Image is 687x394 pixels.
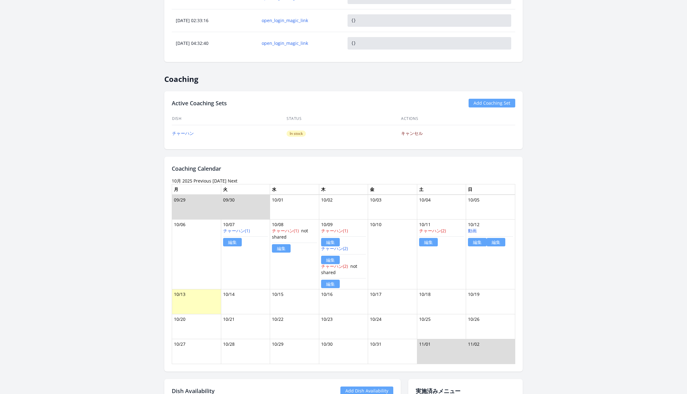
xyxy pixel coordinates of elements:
[262,40,339,46] a: open_login_magic_link
[417,195,466,220] td: 10/04
[321,263,348,269] a: チャーハン(2)
[270,220,319,289] td: 10/08
[228,178,237,184] a: Next
[221,195,270,220] td: 09/30
[466,195,515,220] td: 10/05
[321,263,357,275] span: not shared
[319,220,368,289] td: 10/09
[287,131,306,137] span: In stock
[466,289,515,314] td: 10/19
[172,130,194,136] a: チャーハン
[321,280,340,288] a: 編集
[368,220,417,289] td: 10/10
[286,112,401,125] th: Status
[172,289,221,314] td: 10/13
[213,178,227,184] a: [DATE]
[401,112,515,125] th: Actions
[272,228,308,240] span: not shared
[319,195,368,220] td: 10/02
[172,112,286,125] th: Dish
[466,184,515,195] th: 日
[321,256,340,264] a: 編集
[417,339,466,364] td: 11/01
[469,99,515,107] a: Add Coaching Set
[221,289,270,314] td: 10/14
[221,339,270,364] td: 10/28
[223,228,250,234] a: チャーハン(1)
[368,339,417,364] td: 10/31
[270,314,319,339] td: 10/22
[321,228,348,234] a: チャーハン(1)
[270,289,319,314] td: 10/15
[319,289,368,314] td: 10/16
[417,220,466,289] td: 10/11
[468,238,487,246] a: 編集
[368,314,417,339] td: 10/24
[272,244,291,253] a: 編集
[368,289,417,314] td: 10/17
[419,238,438,246] a: 編集
[223,238,242,246] a: 編集
[221,220,270,289] td: 10/07
[172,195,221,220] td: 09/29
[172,339,221,364] td: 10/27
[270,195,319,220] td: 10/01
[319,314,368,339] td: 10/23
[466,314,515,339] td: 10/26
[194,178,211,184] a: Previous
[172,40,257,46] div: [DATE] 04:32:40
[417,184,466,195] th: 土
[417,289,466,314] td: 10/18
[487,238,505,246] a: 編集
[466,220,515,289] td: 10/12
[368,195,417,220] td: 10/03
[368,184,417,195] th: 金
[468,228,477,234] a: 動画
[321,238,340,246] a: 編集
[419,228,446,234] a: チャーハン(2)
[172,220,221,289] td: 10/06
[401,130,423,136] a: キャンセル
[221,314,270,339] td: 10/21
[270,184,319,195] th: 水
[221,184,270,195] th: 火
[172,178,192,184] time: 10月 2025
[262,17,339,24] a: open_login_magic_link
[272,228,299,234] a: チャーハン(1)
[172,17,257,24] div: [DATE] 02:33:16
[164,69,523,84] h2: Coaching
[172,164,515,173] h2: Coaching Calendar
[348,37,511,50] pre: {}
[270,339,319,364] td: 10/29
[319,184,368,195] th: 木
[172,99,227,107] h2: Active Coaching Sets
[172,184,221,195] th: 月
[417,314,466,339] td: 10/25
[172,314,221,339] td: 10/20
[319,339,368,364] td: 10/30
[466,339,515,364] td: 11/02
[321,245,348,251] a: チャーハン(2)
[348,14,511,27] pre: {}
